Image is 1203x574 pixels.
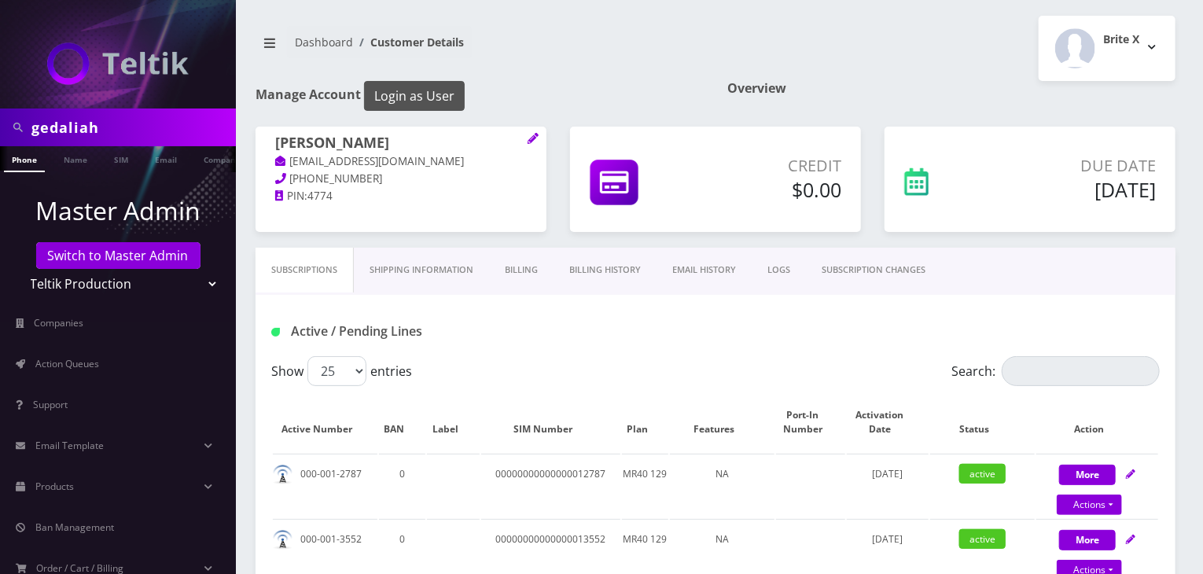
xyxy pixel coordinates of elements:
[1002,356,1160,386] input: Search:
[36,242,200,269] a: Switch to Master Admin
[275,189,307,204] a: PIN:
[33,398,68,411] span: Support
[4,146,45,172] a: Phone
[275,154,465,170] a: [EMAIL_ADDRESS][DOMAIN_NAME]
[930,392,1035,452] th: Status: activate to sort column ascending
[56,146,95,171] a: Name
[106,146,136,171] a: SIM
[959,529,1006,549] span: active
[996,178,1156,201] h5: [DATE]
[554,248,657,293] a: Billing History
[705,178,841,201] h5: $0.00
[379,454,425,517] td: 0
[657,248,752,293] a: EMAIL HISTORY
[1059,465,1116,485] button: More
[622,392,668,452] th: Plan: activate to sort column ascending
[256,248,354,293] a: Subscriptions
[273,530,292,550] img: default.png
[35,357,99,370] span: Action Queues
[35,480,74,493] span: Products
[31,112,232,142] input: Search in Company
[273,465,292,484] img: default.png
[806,248,941,293] a: SUBSCRIPTION CHANGES
[481,454,620,517] td: 00000000000000012787
[273,454,377,517] td: 000-001-2787
[996,154,1156,178] p: Due Date
[489,248,554,293] a: Billing
[873,467,903,480] span: [DATE]
[256,26,704,71] nav: breadcrumb
[275,134,527,153] h1: [PERSON_NAME]
[776,392,845,452] th: Port-In Number: activate to sort column ascending
[847,392,929,452] th: Activation Date: activate to sort column ascending
[271,328,280,337] img: Active / Pending Lines
[705,154,841,178] p: Credit
[47,42,189,85] img: Teltik Production
[273,392,377,452] th: Active Number: activate to sort column ascending
[1057,495,1122,515] a: Actions
[196,146,248,171] a: Company
[35,439,104,452] span: Email Template
[290,171,383,186] span: [PHONE_NUMBER]
[959,464,1006,484] span: active
[727,81,1175,96] h1: Overview
[670,454,774,517] td: NA
[354,248,489,293] a: Shipping Information
[307,189,333,203] span: 4774
[295,35,353,50] a: Dashboard
[361,86,465,103] a: Login as User
[1059,530,1116,550] button: More
[379,392,425,452] th: BAN: activate to sort column ascending
[271,356,412,386] label: Show entries
[427,392,480,452] th: Label: activate to sort column ascending
[35,316,84,329] span: Companies
[364,81,465,111] button: Login as User
[147,146,185,171] a: Email
[951,356,1160,386] label: Search:
[1036,392,1158,452] th: Action: activate to sort column ascending
[271,324,552,339] h1: Active / Pending Lines
[622,454,668,517] td: MR40 129
[256,81,704,111] h1: Manage Account
[670,392,774,452] th: Features: activate to sort column ascending
[1039,16,1175,81] button: Brite X
[307,356,366,386] select: Showentries
[35,521,114,534] span: Ban Management
[873,532,903,546] span: [DATE]
[353,34,464,50] li: Customer Details
[481,392,620,452] th: SIM Number: activate to sort column ascending
[1103,33,1139,46] h2: Brite X
[752,248,806,293] a: LOGS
